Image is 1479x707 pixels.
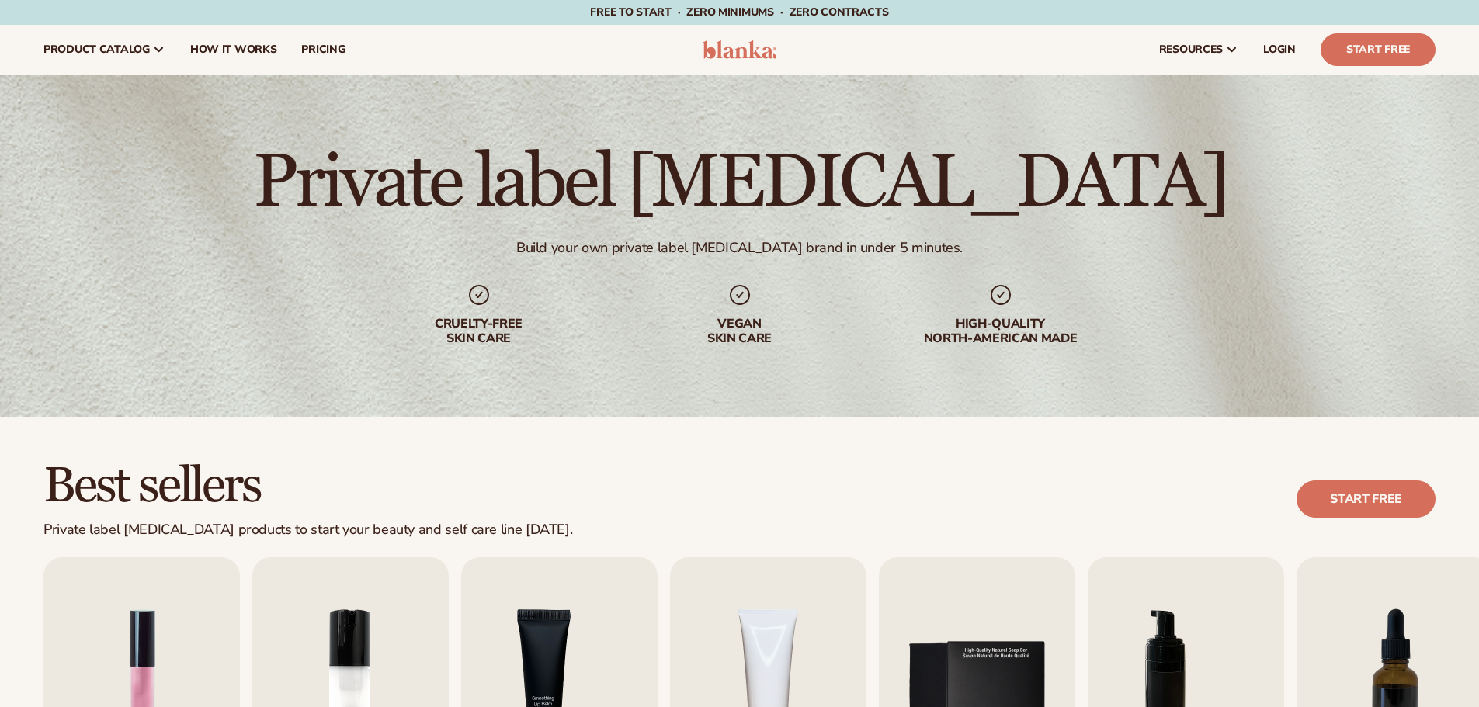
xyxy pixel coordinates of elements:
[1159,43,1223,56] span: resources
[901,317,1100,346] div: High-quality North-american made
[289,25,357,75] a: pricing
[190,43,277,56] span: How It Works
[1251,25,1308,75] a: LOGIN
[178,25,290,75] a: How It Works
[301,43,345,56] span: pricing
[43,43,150,56] span: product catalog
[31,25,178,75] a: product catalog
[253,146,1226,220] h1: Private label [MEDICAL_DATA]
[516,239,963,257] div: Build your own private label [MEDICAL_DATA] brand in under 5 minutes.
[1321,33,1436,66] a: Start Free
[43,522,572,539] div: Private label [MEDICAL_DATA] products to start your beauty and self care line [DATE].
[380,317,578,346] div: Cruelty-free skin care
[590,5,888,19] span: Free to start · ZERO minimums · ZERO contracts
[1147,25,1251,75] a: resources
[1263,43,1296,56] span: LOGIN
[1297,480,1436,518] a: Start free
[703,40,776,59] img: logo
[43,460,572,512] h2: Best sellers
[641,317,839,346] div: Vegan skin care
